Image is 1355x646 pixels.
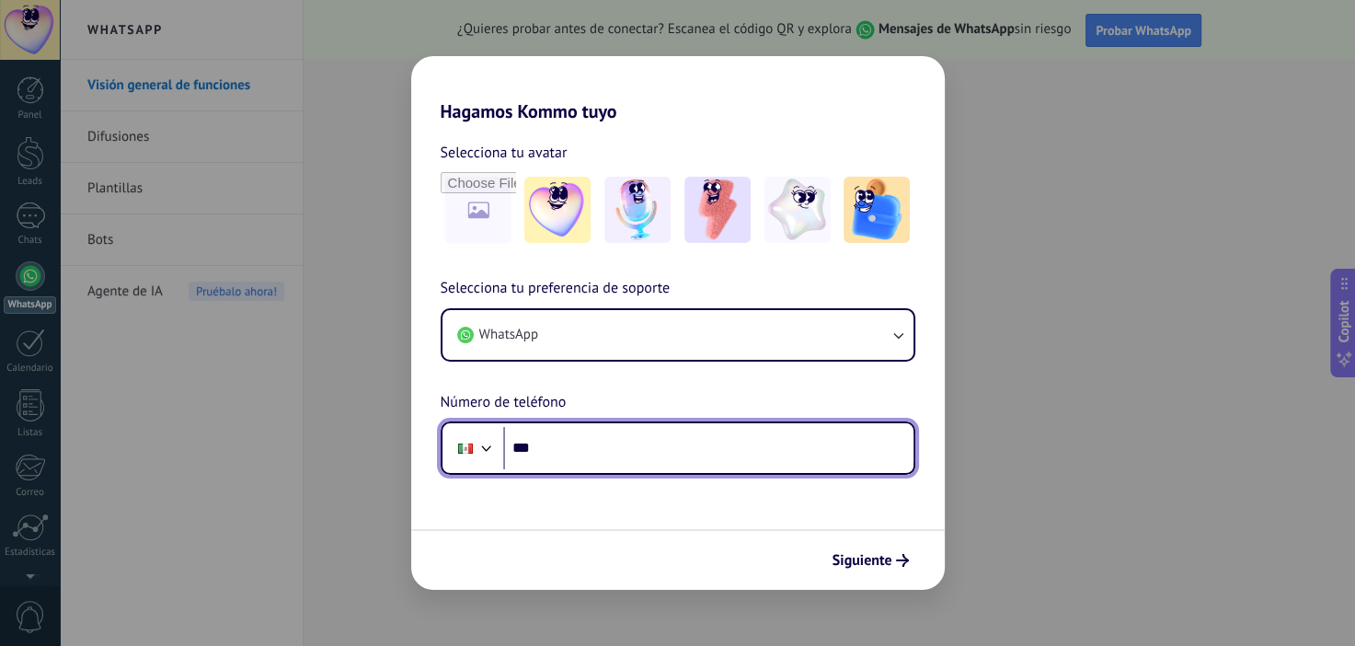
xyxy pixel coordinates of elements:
span: Selecciona tu preferencia de soporte [441,277,671,301]
img: -5.jpeg [844,177,910,243]
img: -3.jpeg [684,177,751,243]
img: -2.jpeg [604,177,671,243]
span: WhatsApp [479,326,538,344]
h2: Hagamos Kommo tuyo [411,56,945,122]
span: Selecciona tu avatar [441,141,568,165]
span: Siguiente [833,554,892,567]
span: Número de teléfono [441,391,567,415]
img: -1.jpeg [524,177,591,243]
button: WhatsApp [442,310,913,360]
button: Siguiente [824,545,917,576]
div: Mexico: + 52 [448,429,483,467]
img: -4.jpeg [764,177,831,243]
